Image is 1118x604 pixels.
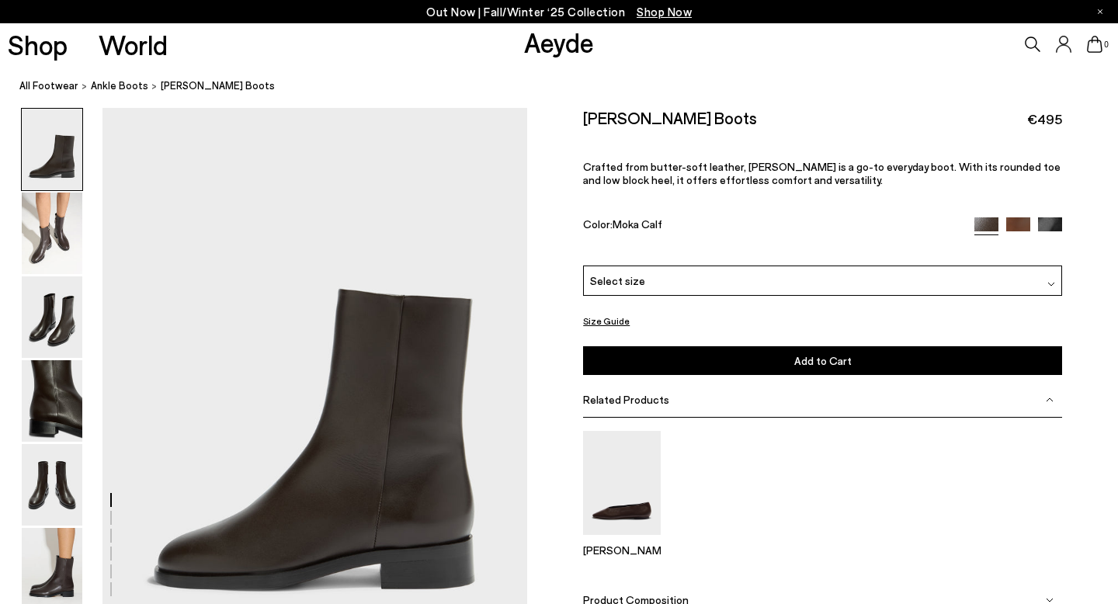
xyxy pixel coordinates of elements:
[19,78,78,94] a: All Footwear
[91,79,148,92] span: ankle boots
[22,193,82,274] img: Vincent Ankle Boots - Image 2
[524,26,594,58] a: Aeyde
[161,78,275,94] span: [PERSON_NAME] Boots
[583,431,661,534] img: Kirsten Ballet Flats
[583,160,1061,186] span: Crafted from butter-soft leather, [PERSON_NAME] is a go-to everyday boot. With its rounded toe an...
[1046,596,1054,604] img: svg%3E
[637,5,692,19] span: Navigate to /collections/new-in
[22,109,82,190] img: Vincent Ankle Boots - Image 1
[8,31,68,58] a: Shop
[590,272,645,289] span: Select size
[1102,40,1110,49] span: 0
[583,524,661,557] a: Kirsten Ballet Flats [PERSON_NAME]
[22,360,82,442] img: Vincent Ankle Boots - Image 4
[583,393,669,406] span: Related Products
[583,108,757,127] h2: [PERSON_NAME] Boots
[426,2,692,22] p: Out Now | Fall/Winter ‘25 Collection
[1047,280,1055,288] img: svg%3E
[22,444,82,526] img: Vincent Ankle Boots - Image 5
[99,31,168,58] a: World
[583,346,1062,375] button: Add to Cart
[1027,109,1062,129] span: €495
[583,311,630,331] button: Size Guide
[19,65,1118,108] nav: breadcrumb
[794,354,852,367] span: Add to Cart
[583,217,959,235] div: Color:
[613,217,662,231] span: Moka Calf
[22,276,82,358] img: Vincent Ankle Boots - Image 3
[1087,36,1102,53] a: 0
[583,543,661,557] p: [PERSON_NAME]
[91,78,148,94] a: ankle boots
[1046,396,1054,404] img: svg%3E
